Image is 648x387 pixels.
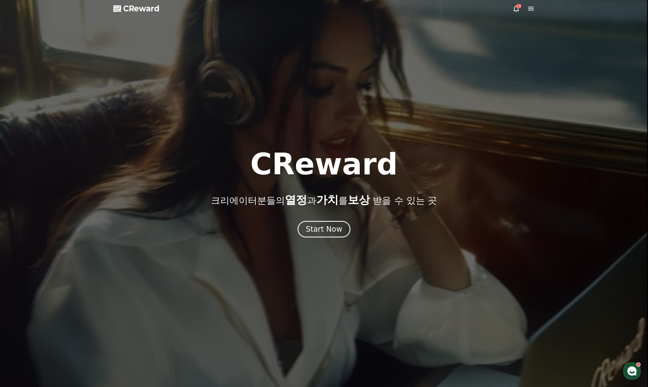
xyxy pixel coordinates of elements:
span: CReward [123,4,160,14]
a: 19 [512,5,520,12]
h1: CReward [250,150,398,179]
span: 가치 [316,193,338,206]
div: 19 [516,4,521,9]
p: 크리에이터분들의 과 를 받을 수 있는 곳 [211,194,437,206]
span: 열정 [285,193,307,206]
span: 보상 [348,193,370,206]
a: 설정 [79,195,118,210]
span: 대화 [56,205,64,209]
button: Start Now [298,221,351,237]
a: Start Now [298,227,351,233]
div: Start Now [306,224,342,234]
a: 홈 [2,195,41,210]
a: CReward [113,4,160,14]
span: 설정 [95,204,103,209]
span: 홈 [19,204,23,209]
a: 대화 [41,195,79,210]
